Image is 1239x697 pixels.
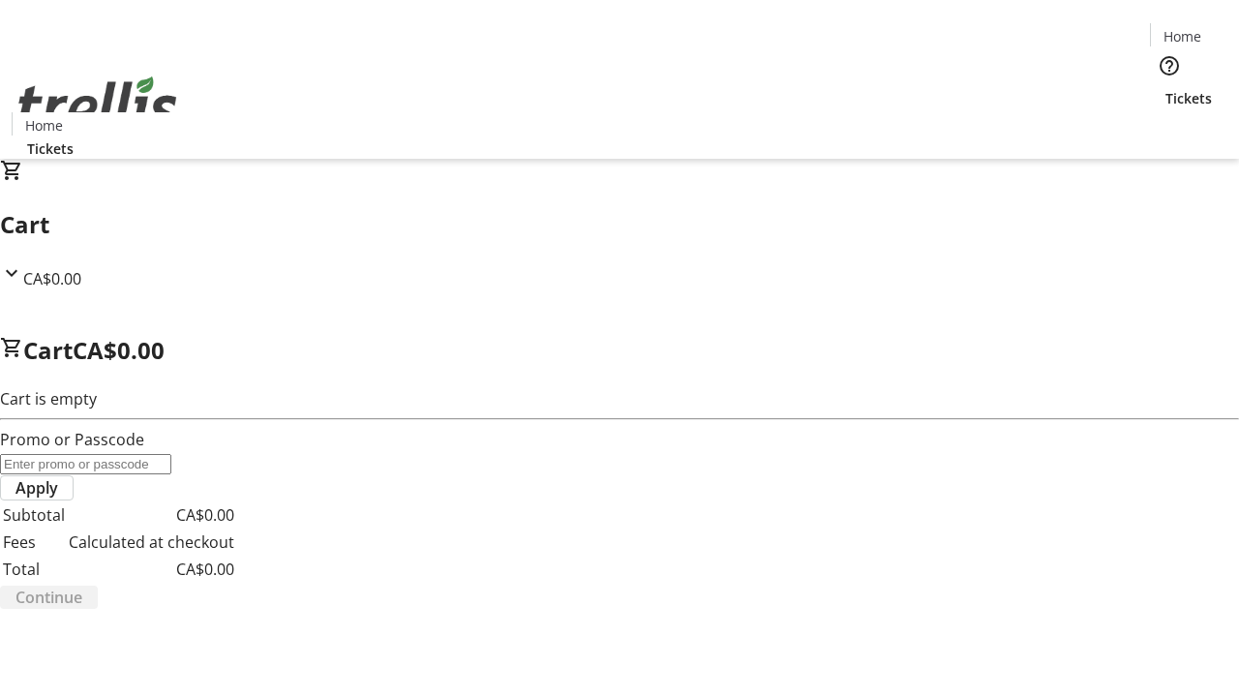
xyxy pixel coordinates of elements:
[68,557,235,582] td: CA$0.00
[1150,88,1227,108] a: Tickets
[15,476,58,500] span: Apply
[2,502,66,528] td: Subtotal
[1165,88,1212,108] span: Tickets
[1151,26,1213,46] a: Home
[1150,46,1189,85] button: Help
[12,138,89,159] a: Tickets
[23,268,81,289] span: CA$0.00
[1150,108,1189,147] button: Cart
[68,530,235,555] td: Calculated at checkout
[1163,26,1201,46] span: Home
[2,557,66,582] td: Total
[12,55,184,152] img: Orient E2E Organization cokRgQ0ocx's Logo
[68,502,235,528] td: CA$0.00
[2,530,66,555] td: Fees
[27,138,74,159] span: Tickets
[73,334,165,366] span: CA$0.00
[13,115,75,136] a: Home
[25,115,63,136] span: Home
